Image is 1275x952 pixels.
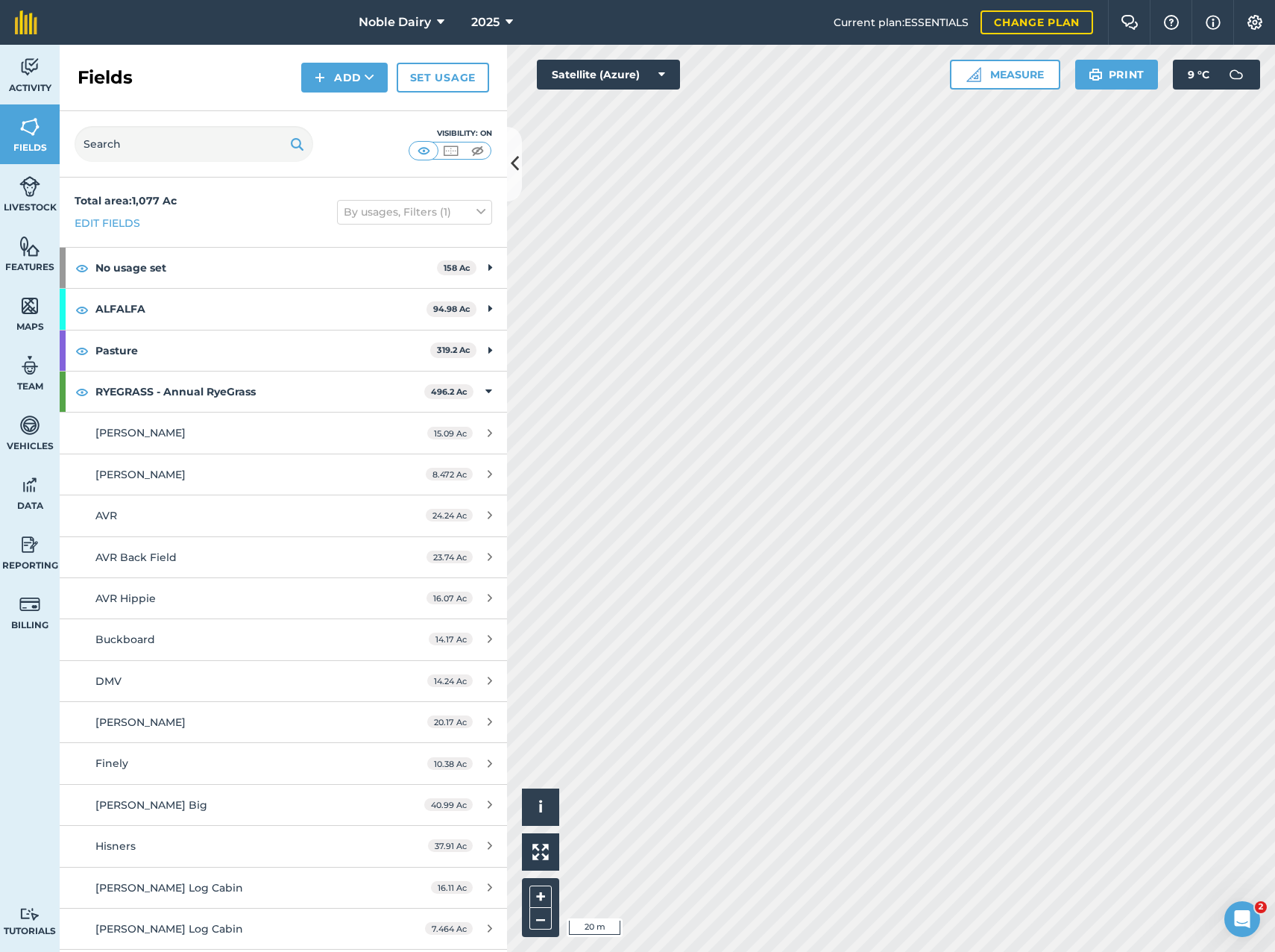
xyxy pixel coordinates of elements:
span: 16.07 Ac [426,592,473,604]
strong: Total area : 1,077 Ac [75,194,177,207]
img: svg+xml;base64,PD94bWwgdmVyc2lvbj0iMS4wIiBlbmNvZGluZz0idXRmLTgiPz4KPCEtLSBHZW5lcmF0b3I6IEFkb2JlIE... [19,354,40,377]
div: RYEGRASS - Annual RyeGrass496.2 Ac [60,372,507,412]
a: Buckboard14.17 Ac [60,619,507,660]
a: DMV14.24 Ac [60,661,507,701]
img: svg+xml;base64,PD94bWwgdmVyc2lvbj0iMS4wIiBlbmNvZGluZz0idXRmLTgiPz4KPCEtLSBHZW5lcmF0b3I6IEFkb2JlIE... [19,474,40,496]
span: 14.17 Ac [429,633,473,645]
img: svg+xml;base64,PD94bWwgdmVyc2lvbj0iMS4wIiBlbmNvZGluZz0idXRmLTgiPz4KPCEtLSBHZW5lcmF0b3I6IEFkb2JlIE... [19,414,40,436]
span: DMV [95,674,122,688]
span: 23.74 Ac [426,551,473,563]
span: 7.464 Ac [425,922,473,935]
span: [PERSON_NAME] Big [95,798,207,812]
a: Finely10.38 Ac [60,743,507,783]
span: 16.11 Ac [431,881,473,894]
img: svg+xml;base64,PHN2ZyB4bWxucz0iaHR0cDovL3d3dy53My5vcmcvMjAwMC9zdmciIHdpZHRoPSI1NiIgaGVpZ2h0PSI2MC... [19,116,40,138]
div: Visibility: On [409,128,492,140]
a: [PERSON_NAME] Big40.99 Ac [60,785,507,825]
span: Current plan : ESSENTIALS [834,14,969,31]
img: svg+xml;base64,PHN2ZyB4bWxucz0iaHR0cDovL3d3dy53My5vcmcvMjAwMC9zdmciIHdpZHRoPSIxNyIgaGVpZ2h0PSIxNy... [1206,13,1221,31]
strong: 158 Ac [444,263,470,273]
img: svg+xml;base64,PHN2ZyB4bWxucz0iaHR0cDovL3d3dy53My5vcmcvMjAwMC9zdmciIHdpZHRoPSI1MCIgaGVpZ2h0PSI0MC... [415,143,433,158]
span: 8.472 Ac [426,468,473,480]
img: svg+xml;base64,PD94bWwgdmVyc2lvbj0iMS4wIiBlbmNvZGluZz0idXRmLTgiPz4KPCEtLSBHZW5lcmF0b3I6IEFkb2JlIE... [19,907,40,921]
img: svg+xml;base64,PHN2ZyB4bWxucz0iaHR0cDovL3d3dy53My5vcmcvMjAwMC9zdmciIHdpZHRoPSI1MCIgaGVpZ2h0PSI0MC... [468,143,487,158]
img: svg+xml;base64,PHN2ZyB4bWxucz0iaHR0cDovL3d3dy53My5vcmcvMjAwMC9zdmciIHdpZHRoPSI1NiIgaGVpZ2h0PSI2MC... [19,295,40,317]
span: [PERSON_NAME] [95,468,186,481]
span: 2025 [471,13,500,31]
button: Satellite (Azure) [537,60,680,90]
a: [PERSON_NAME]15.09 Ac [60,413,507,453]
span: 20.17 Ac [427,715,473,728]
span: [PERSON_NAME] Log Cabin [95,881,243,895]
button: Print [1075,60,1159,90]
img: svg+xml;base64,PHN2ZyB4bWxucz0iaHR0cDovL3d3dy53My5vcmcvMjAwMC9zdmciIHdpZHRoPSI1NiIgaGVpZ2h0PSI2MC... [19,235,40,257]
button: + [529,886,552,908]
div: Pasture319.2 Ac [60,331,507,371]
img: svg+xml;base64,PHN2ZyB4bWxucz0iaHR0cDovL3d3dy53My5vcmcvMjAwMC9zdmciIHdpZHRoPSIxOCIgaGVpZ2h0PSIyNC... [75,301,89,319]
img: svg+xml;base64,PHN2ZyB4bWxucz0iaHR0cDovL3d3dy53My5vcmcvMjAwMC9zdmciIHdpZHRoPSIxOSIgaGVpZ2h0PSIyNC... [1089,66,1103,84]
span: Noble Dairy [359,13,431,31]
span: i [538,798,543,816]
span: 10.38 Ac [427,757,473,770]
a: [PERSON_NAME]8.472 Ac [60,454,507,495]
span: [PERSON_NAME] Log Cabin [95,922,243,936]
img: svg+xml;base64,PD94bWwgdmVyc2lvbj0iMS4wIiBlbmNvZGluZz0idXRmLTgiPz4KPCEtLSBHZW5lcmF0b3I6IEFkb2JlIE... [1221,60,1251,90]
span: 9 ° C [1188,60,1209,90]
img: svg+xml;base64,PHN2ZyB4bWxucz0iaHR0cDovL3d3dy53My5vcmcvMjAwMC9zdmciIHdpZHRoPSIxOCIgaGVpZ2h0PSIyNC... [75,383,89,401]
img: svg+xml;base64,PHN2ZyB4bWxucz0iaHR0cDovL3d3dy53My5vcmcvMjAwMC9zdmciIHdpZHRoPSIxOCIgaGVpZ2h0PSIyNC... [75,342,89,360]
span: 24.24 Ac [426,509,473,522]
span: Buckboard [95,633,155,646]
a: AVR24.24 Ac [60,495,507,536]
a: Change plan [980,10,1093,34]
strong: 94.98 Ac [433,304,470,314]
span: AVR Back Field [95,551,177,564]
a: AVR Hippie16.07 Ac [60,578,507,619]
img: svg+xml;base64,PD94bWwgdmVyc2lvbj0iMS4wIiBlbmNvZGluZz0idXRmLTgiPz4KPCEtLSBHZW5lcmF0b3I6IEFkb2JlIE... [19,175,40,198]
img: svg+xml;base64,PD94bWwgdmVyc2lvbj0iMS4wIiBlbmNvZGluZz0idXRmLTgiPz4KPCEtLSBHZW5lcmF0b3I6IEFkb2JlIE... [19,533,40,556]
span: [PERSON_NAME] [95,426,186,439]
strong: Pasture [95,331,430,371]
span: [PERSON_NAME] [95,715,186,729]
button: i [522,789,559,826]
a: Set usage [397,63,489,93]
button: – [529,908,552,930]
img: svg+xml;base64,PD94bWwgdmVyc2lvbj0iMS4wIiBlbmNvZGluZz0idXRmLTgiPz4KPCEtLSBHZW5lcmF0b3I6IEFkb2JlIE... [19,593,40,616]
span: Hisners [95,839,136,853]
a: Edit fields [75,215,140,231]
img: A question mark icon [1162,15,1180,30]
span: 15.09 Ac [427,427,473,439]
img: svg+xml;base64,PD94bWwgdmVyc2lvbj0iMS4wIiBlbmNvZGluZz0idXRmLTgiPz4KPCEtLSBHZW5lcmF0b3I6IEFkb2JlIE... [19,56,40,78]
button: Add [301,63,388,93]
img: Ruler icon [966,67,981,82]
iframe: Intercom live chat [1224,901,1260,937]
strong: RYEGRASS - Annual RyeGrass [95,372,424,412]
button: Measure [950,60,1060,90]
span: AVR [95,509,117,522]
img: A cog icon [1246,15,1264,30]
button: 9 °C [1173,60,1260,90]
img: svg+xml;base64,PHN2ZyB4bWxucz0iaHR0cDovL3d3dy53My5vcmcvMjAwMC9zdmciIHdpZHRoPSIxOSIgaGVpZ2h0PSIyNC... [290,135,304,153]
img: fieldmargin Logo [15,10,37,34]
strong: ALFALFA [95,289,426,329]
img: svg+xml;base64,PHN2ZyB4bWxucz0iaHR0cDovL3d3dy53My5vcmcvMjAwMC9zdmciIHdpZHRoPSI1MCIgaGVpZ2h0PSI0MC... [441,143,460,158]
span: 14.24 Ac [427,674,473,687]
img: svg+xml;base64,PHN2ZyB4bWxucz0iaHR0cDovL3d3dy53My5vcmcvMjAwMC9zdmciIHdpZHRoPSIxNCIgaGVpZ2h0PSIyNC... [315,69,325,87]
a: [PERSON_NAME]20.17 Ac [60,702,507,742]
img: Four arrows, one pointing top left, one top right, one bottom right and the last bottom left [532,844,549,860]
strong: 319.2 Ac [437,345,470,355]
a: [PERSON_NAME] Log Cabin7.464 Ac [60,909,507,949]
span: 2 [1255,901,1267,913]
a: [PERSON_NAME] Log Cabin16.11 Ac [60,868,507,908]
h2: Fields [78,66,133,90]
span: 37.91 Ac [428,839,473,852]
strong: No usage set [95,248,437,288]
button: By usages, Filters (1) [337,200,492,224]
img: svg+xml;base64,PHN2ZyB4bWxucz0iaHR0cDovL3d3dy53My5vcmcvMjAwMC9zdmciIHdpZHRoPSIxOCIgaGVpZ2h0PSIyNC... [75,259,89,277]
a: AVR Back Field23.74 Ac [60,537,507,577]
span: AVR Hippie [95,592,156,605]
div: ALFALFA94.98 Ac [60,289,507,329]
input: Search [75,126,313,162]
span: 40.99 Ac [424,798,473,811]
strong: 496.2 Ac [431,386,467,397]
img: Two speech bubbles overlapping with the left bubble in the forefront [1121,15,1139,30]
